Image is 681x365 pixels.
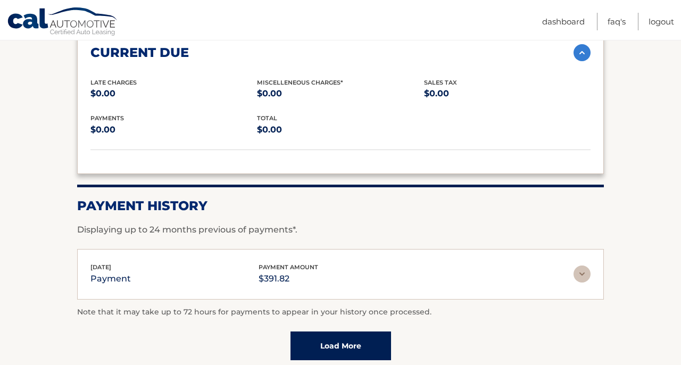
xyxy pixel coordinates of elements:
[574,266,591,283] img: accordion-rest.svg
[90,122,257,137] p: $0.00
[90,86,257,101] p: $0.00
[90,263,111,271] span: [DATE]
[7,7,119,38] a: Cal Automotive
[257,114,277,122] span: total
[90,271,131,286] p: payment
[542,13,585,30] a: Dashboard
[257,86,423,101] p: $0.00
[90,114,124,122] span: payments
[257,122,423,137] p: $0.00
[90,79,137,86] span: Late Charges
[424,86,591,101] p: $0.00
[90,45,189,61] h2: current due
[259,263,318,271] span: payment amount
[608,13,626,30] a: FAQ's
[259,271,318,286] p: $391.82
[290,331,391,360] a: Load More
[424,79,457,86] span: Sales Tax
[77,306,604,319] p: Note that it may take up to 72 hours for payments to appear in your history once processed.
[574,44,591,61] img: accordion-active.svg
[649,13,674,30] a: Logout
[77,198,604,214] h2: Payment History
[257,79,343,86] span: Miscelleneous Charges*
[77,223,604,236] p: Displaying up to 24 months previous of payments*.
